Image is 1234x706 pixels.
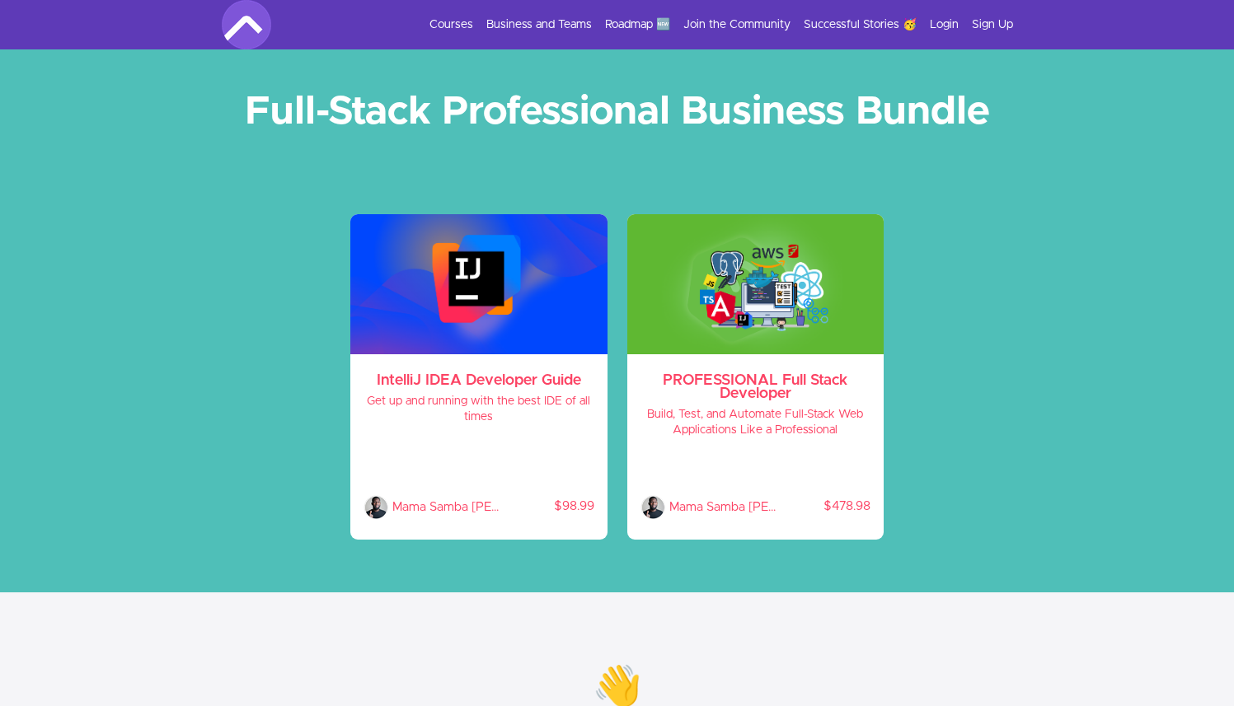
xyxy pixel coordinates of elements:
[669,495,779,520] p: Mama Samba Braima Nelson
[429,16,473,33] a: Courses
[350,214,608,540] a: IntelliJ IDEA Developer Guide Get up and running with the best IDE of all times Mama Samba Braima...
[683,16,791,33] a: Join the Community
[392,495,502,520] p: Mama Samba Braima Nelson
[605,16,670,33] a: Roadmap 🆕
[245,92,990,132] strong: Full-Stack Professional Business Bundle
[972,16,1013,33] a: Sign Up
[627,214,884,354] img: WPzdydpSLWzi0DE2vtpQ_full-stack-professional.png
[779,498,871,515] p: $478.98
[640,407,871,438] h4: Build, Test, and Automate Full-Stack Web Applications Like a Professional
[350,214,608,354] img: feaUWTbQhKblocKl2ZaW_Screenshot+2024-06-17+at+17.32.02.png
[627,214,884,540] a: PROFESSIONAL Full Stack Developer Build, Test, and Automate Full-Stack Web Applications Like a Pr...
[364,394,594,425] h4: Get up and running with the best IDE of all times
[364,495,388,520] img: Mama Samba Braima Nelson
[804,16,917,33] a: Successful Stories 🥳
[930,16,959,33] a: Login
[364,374,594,387] h3: IntelliJ IDEA Developer Guide
[640,374,871,400] h3: PROFESSIONAL Full Stack Developer
[486,16,592,33] a: Business and Teams
[502,498,594,515] p: $98.99
[640,495,665,520] img: Mama Samba Braima Nelson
